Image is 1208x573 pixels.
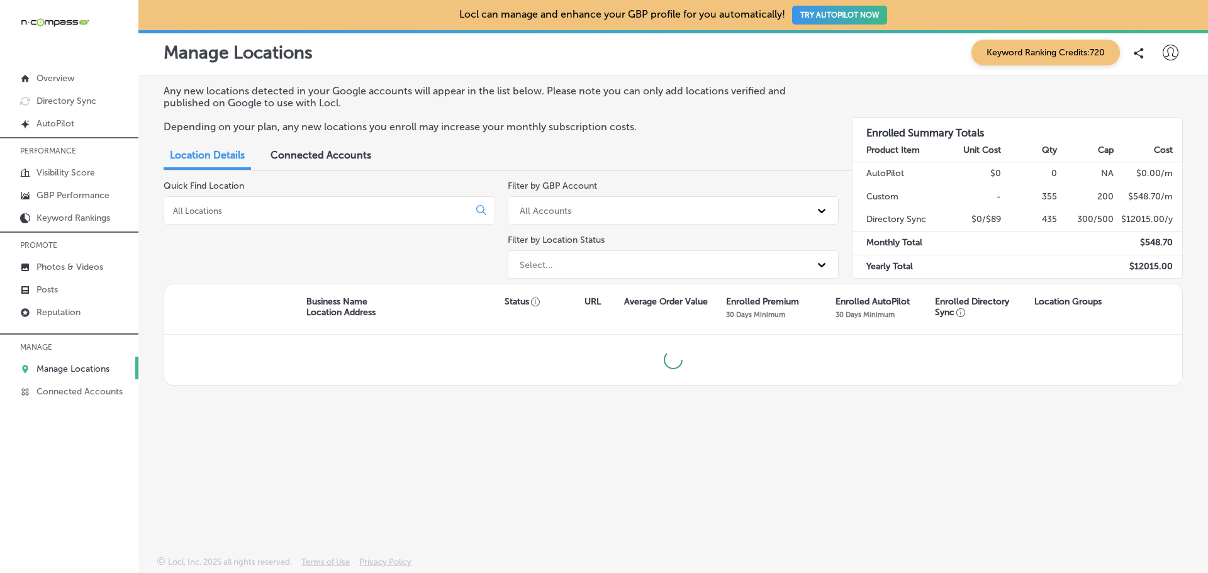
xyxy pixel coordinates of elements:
td: 0 [1002,162,1058,186]
td: $0 [946,162,1002,186]
td: - [946,186,1002,208]
p: Reputation [36,307,81,318]
th: Cap [1058,139,1114,162]
td: 435 [1002,208,1058,231]
p: URL [584,296,601,307]
td: NA [1058,162,1114,186]
p: Keyword Rankings [36,213,110,223]
span: Location Details [170,149,245,161]
label: Quick Find Location [164,181,244,191]
p: AutoPilot [36,118,74,129]
td: 300/500 [1058,208,1114,231]
td: Custom [853,186,946,208]
h3: Enrolled Summary Totals [853,118,1183,139]
input: All Locations [172,205,466,216]
th: Unit Cost [946,139,1002,162]
p: Locl, Inc. 2025 all rights reserved. [168,557,292,567]
td: $0/$89 [946,208,1002,231]
label: Filter by GBP Account [508,181,597,191]
p: Status [505,296,584,307]
p: Average Order Value [624,296,708,307]
p: Enrolled Premium [726,296,799,307]
a: Privacy Policy [359,557,411,573]
span: Keyword Ranking Credits: 720 [971,40,1120,65]
p: 30 Days Minimum [836,310,895,319]
p: Connected Accounts [36,386,123,397]
p: Enrolled AutoPilot [836,296,910,307]
p: Visibility Score [36,167,95,178]
a: Terms of Use [301,557,350,573]
p: Any new locations detected in your Google accounts will appear in the list below. Please note you... [164,85,826,109]
td: Yearly Total [853,255,946,278]
div: All Accounts [520,205,571,216]
p: Business Name Location Address [306,296,376,318]
td: 355 [1002,186,1058,208]
p: Overview [36,73,74,84]
td: Directory Sync [853,208,946,231]
p: Depending on your plan, any new locations you enroll may increase your monthly subscription costs. [164,121,826,133]
div: Select... [520,259,553,270]
label: Filter by Location Status [508,235,605,245]
td: $ 12015.00 /y [1114,208,1183,231]
img: 660ab0bf-5cc7-4cb8-ba1c-48b5ae0f18e60NCTV_CLogo_TV_Black_-500x88.png [20,16,89,28]
td: 200 [1058,186,1114,208]
th: Cost [1114,139,1183,162]
p: Manage Locations [164,42,313,63]
p: 30 Days Minimum [726,310,785,319]
p: Photos & Videos [36,262,103,272]
th: Qty [1002,139,1058,162]
td: Monthly Total [853,231,946,255]
td: $ 0.00 /m [1114,162,1183,186]
button: TRY AUTOPILOT NOW [792,6,887,25]
strong: Product Item [866,145,920,155]
p: GBP Performance [36,190,109,201]
p: Enrolled Directory Sync [935,296,1028,318]
span: Connected Accounts [271,149,371,161]
td: $ 548.70 [1114,231,1183,255]
td: $ 548.70 /m [1114,186,1183,208]
td: AutoPilot [853,162,946,186]
td: $ 12015.00 [1114,255,1183,278]
p: Location Groups [1034,296,1102,307]
p: Directory Sync [36,96,96,106]
p: Posts [36,284,58,295]
p: Manage Locations [36,364,109,374]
